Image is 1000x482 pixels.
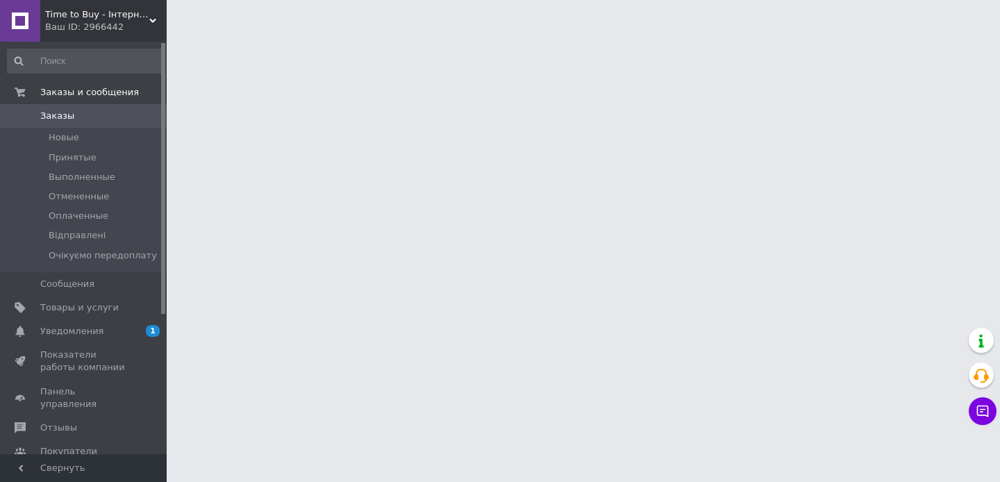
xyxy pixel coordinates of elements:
span: 1 [146,325,160,337]
span: Оплаченные [49,210,108,222]
span: Уведомления [40,325,103,338]
span: Выполненные [49,171,115,183]
button: Чат с покупателем [969,397,997,425]
span: Новые [49,131,79,144]
div: Ваш ID: 2966442 [45,21,167,33]
span: Отмененные [49,190,109,203]
span: Отзывы [40,422,77,434]
span: Сообщения [40,278,94,290]
span: Time to Buy - Інтернет-магазин трендових товарів [45,8,149,21]
span: Показатели работы компании [40,349,128,374]
span: Принятые [49,151,97,164]
span: Відправлені [49,229,106,242]
span: Панель управления [40,385,128,410]
span: Товары и услуги [40,301,119,314]
input: Поиск [7,49,164,74]
span: Покупатели [40,445,97,458]
span: Заказы [40,110,74,122]
span: Заказы и сообщения [40,86,139,99]
span: Очікуємо передоплату [49,249,157,262]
